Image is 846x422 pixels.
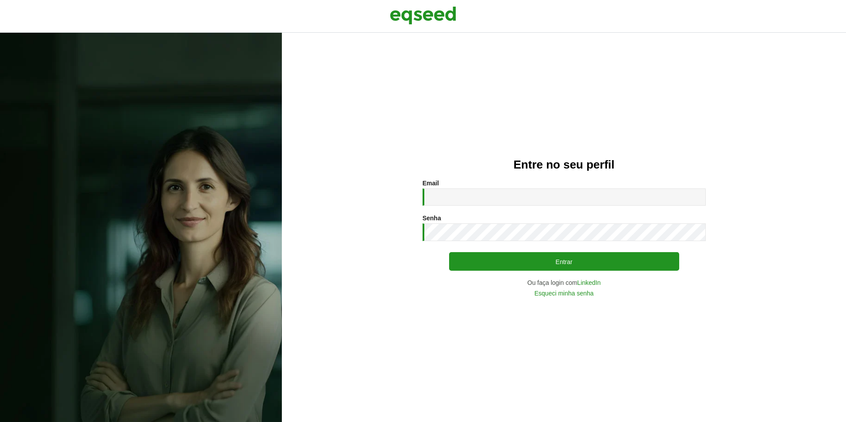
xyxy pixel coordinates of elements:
button: Entrar [449,252,679,271]
img: EqSeed Logo [390,4,456,27]
a: LinkedIn [577,280,601,286]
label: Senha [423,215,441,221]
h2: Entre no seu perfil [300,158,828,171]
a: Esqueci minha senha [535,290,594,296]
label: Email [423,180,439,186]
div: Ou faça login com [423,280,706,286]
